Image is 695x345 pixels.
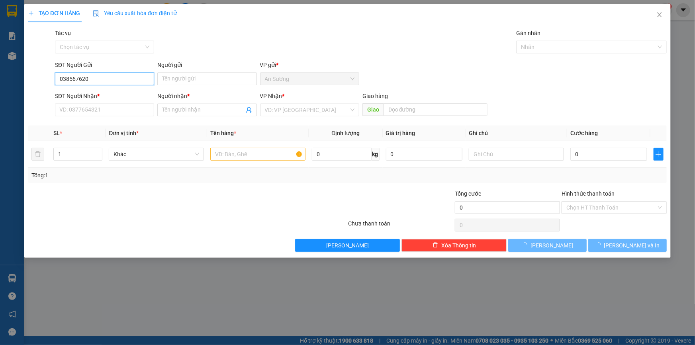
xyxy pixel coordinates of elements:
[260,93,282,99] span: VP Nhận
[362,103,384,116] span: Giao
[595,242,604,248] span: loading
[7,26,70,37] div: 0906113340
[93,10,99,17] img: icon
[114,148,199,160] span: Khác
[260,61,359,69] div: VP gửi
[76,45,157,56] div: 0879055626
[372,148,380,161] span: kg
[265,73,354,85] span: An Sương
[531,241,573,250] span: [PERSON_NAME]
[326,241,369,250] span: [PERSON_NAME]
[157,61,256,69] div: Người gửi
[55,30,71,36] label: Tác vụ
[7,7,70,16] div: An Sương
[76,26,157,45] div: PHỞ [GEOGRAPHIC_DATA]
[31,171,268,180] div: Tổng: 1
[76,8,95,16] span: Nhận:
[295,239,400,252] button: [PERSON_NAME]
[386,148,463,161] input: 0
[654,148,664,161] button: plus
[53,130,60,136] span: SL
[522,242,531,248] span: loading
[109,130,139,136] span: Đơn vị tính
[466,125,567,141] th: Ghi chú
[604,241,660,250] span: [PERSON_NAME] và In
[28,10,34,16] span: plus
[210,148,305,161] input: VD: Bàn, Ghế
[455,190,481,197] span: Tổng cước
[386,130,415,136] span: Giá trị hàng
[331,130,360,136] span: Định lượng
[157,92,256,100] div: Người nhận
[76,7,157,26] div: BX [GEOGRAPHIC_DATA]
[55,61,154,69] div: SĐT Người Gửi
[28,10,80,16] span: TẠO ĐƠN HÀNG
[246,107,252,113] span: user-add
[469,148,564,161] input: Ghi Chú
[362,93,388,99] span: Giao hàng
[654,151,663,157] span: plus
[433,242,438,249] span: delete
[508,239,587,252] button: [PERSON_NAME]
[562,190,615,197] label: Hình thức thanh toán
[7,8,19,16] span: Gửi:
[588,239,667,252] button: [PERSON_NAME] và In
[55,92,154,100] div: SĐT Người Nhận
[384,103,487,116] input: Dọc đường
[31,148,44,161] button: delete
[656,12,663,18] span: close
[570,130,598,136] span: Cước hàng
[648,4,671,26] button: Close
[7,16,70,26] div: CƯỜNG
[441,241,476,250] span: Xóa Thông tin
[210,130,236,136] span: Tên hàng
[516,30,540,36] label: Gán nhãn
[401,239,507,252] button: deleteXóa Thông tin
[348,219,454,233] div: Chưa thanh toán
[93,10,177,16] span: Yêu cầu xuất hóa đơn điện tử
